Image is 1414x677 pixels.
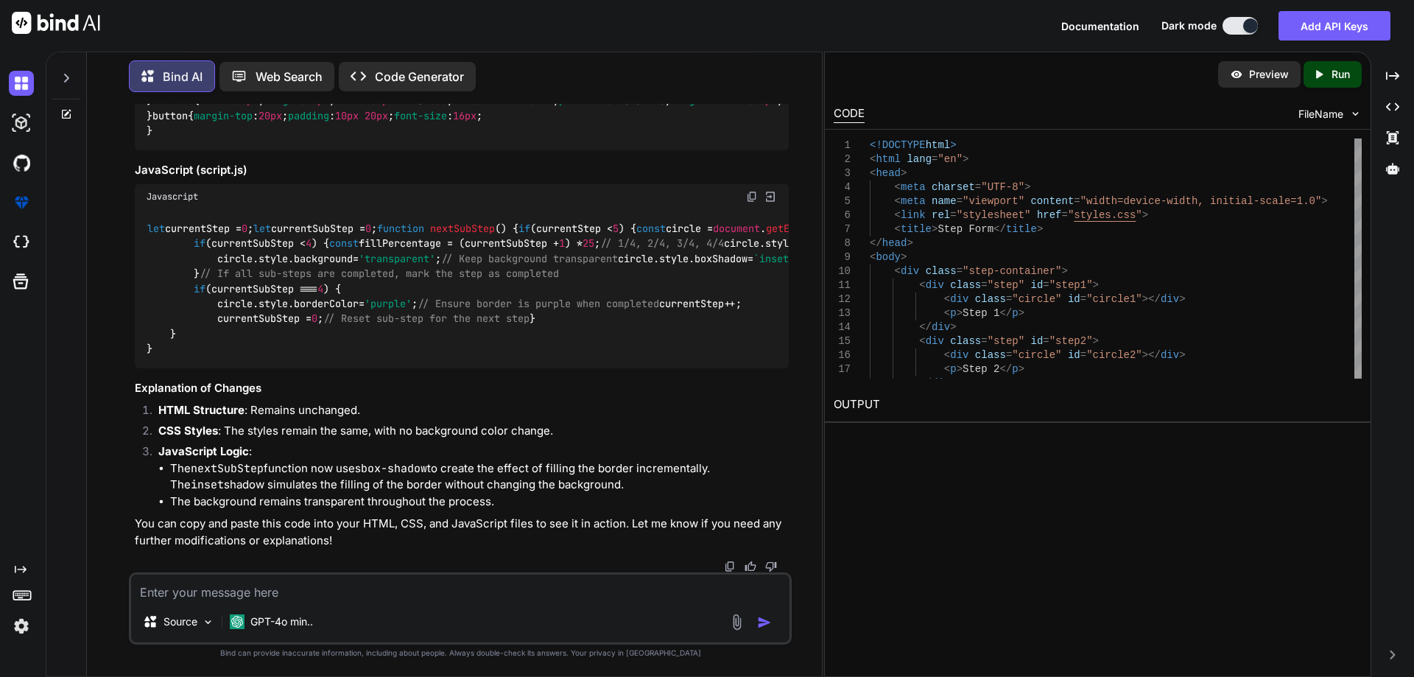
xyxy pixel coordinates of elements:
[1074,209,1136,221] span: styles.css
[535,94,553,108] span: 50%
[1080,349,1086,361] span: =
[834,236,851,250] div: 8
[375,68,464,85] p: Code Generator
[834,362,851,376] div: 17
[1012,363,1018,375] span: p
[1086,293,1142,305] span: "circle1"
[194,282,205,295] span: if
[932,209,950,221] span: rel
[1049,279,1092,291] span: "step1"
[943,293,949,305] span: <
[158,444,249,458] strong: JavaScript Logic
[894,209,900,221] span: <
[1349,108,1362,120] img: chevron down
[1092,335,1098,347] span: >
[194,109,253,122] span: margin-top
[834,264,851,278] div: 10
[335,94,370,108] span: border
[152,94,194,108] span: .circle
[1086,349,1142,361] span: "circle2"
[956,195,962,207] span: =
[834,166,851,180] div: 3
[1321,195,1327,207] span: >
[365,297,412,310] span: 'purple'
[981,335,987,347] span: =
[932,195,957,207] span: name
[907,237,912,249] span: >
[956,307,962,319] span: >
[834,334,851,348] div: 15
[932,181,975,193] span: charset
[377,222,424,235] span: function
[901,251,907,263] span: >
[147,423,789,443] li: : The styles remain the same, with no background color change.
[870,237,882,249] span: </
[1061,20,1139,32] span: Documentation
[876,153,901,165] span: html
[147,402,789,423] li: : Remains unchanged.
[1161,18,1217,33] span: Dark mode
[1030,279,1043,291] span: id
[993,223,1006,235] span: </
[258,297,288,310] span: style
[158,424,218,438] strong: CSS Styles
[943,307,949,319] span: <
[765,561,777,572] img: dislike
[950,139,956,151] span: >
[294,297,359,310] span: borderColor
[1136,209,1142,221] span: "
[583,237,594,250] span: 25
[834,180,851,194] div: 4
[901,195,926,207] span: meta
[932,377,950,389] span: div
[834,222,851,236] div: 7
[1018,307,1024,319] span: >
[1012,293,1061,305] span: "circle"
[834,306,851,320] div: 13
[191,461,264,476] code: nextSubStep
[418,297,659,310] span: // Ensure border is purple when completed
[1030,335,1043,347] span: id
[453,109,476,122] span: 16px
[987,279,1024,291] span: "step"
[1142,209,1147,221] span: >
[956,265,962,277] span: =
[834,208,851,222] div: 6
[950,209,956,221] span: =
[258,109,282,122] span: 20px
[764,190,777,203] img: Open in Browser
[975,349,1006,361] span: class
[745,561,756,572] img: like
[135,516,789,549] p: You can copy and paste this code into your HTML, CSS, and JavaScript files to see it in action. L...
[901,181,926,193] span: meta
[147,221,1296,357] code: currentStep = ; currentSubStep = ; ( ) { (currentStep < ) { circle = . ( ); (currentSubStep < ) {...
[1080,293,1086,305] span: =
[1278,11,1390,41] button: Add API Keys
[894,223,900,235] span: <
[1043,279,1049,291] span: =
[901,223,932,235] span: title
[919,321,932,333] span: </
[938,153,963,165] span: "en"
[981,181,1024,193] span: "UTF-8"
[956,363,962,375] span: >
[963,153,968,165] span: >
[361,461,427,476] code: box-shadow
[1068,209,1074,221] span: "
[9,614,34,639] img: settings
[1024,181,1030,193] span: >
[1043,335,1049,347] span: =
[600,237,724,250] span: // 1/4, 2/4, 3/4, 4/4
[834,320,851,334] div: 14
[925,335,943,347] span: div
[901,265,919,277] span: div
[613,222,619,235] span: 5
[746,191,758,203] img: copy
[365,222,371,235] span: 0
[919,335,925,347] span: <
[753,94,777,108] span: 10px
[950,293,968,305] span: div
[1230,68,1243,81] img: preview
[834,194,851,208] div: 5
[1074,195,1080,207] span: =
